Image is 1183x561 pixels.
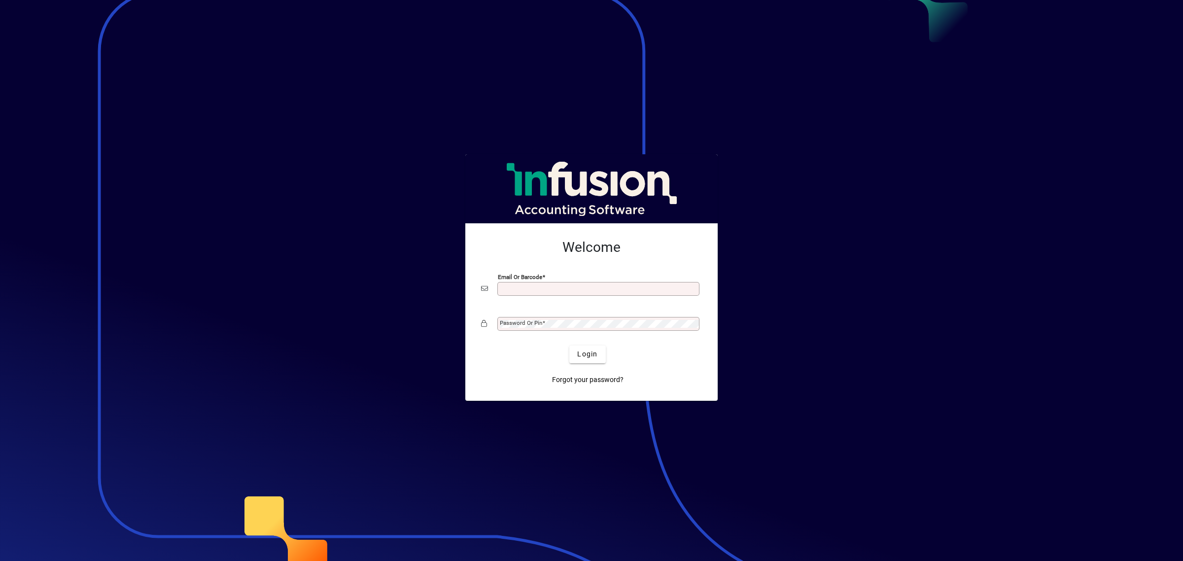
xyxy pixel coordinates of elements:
mat-label: Password or Pin [500,319,542,326]
a: Forgot your password? [548,371,627,389]
mat-label: Email or Barcode [498,273,542,280]
h2: Welcome [481,239,702,256]
span: Login [577,349,597,359]
button: Login [569,346,605,363]
span: Forgot your password? [552,375,624,385]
